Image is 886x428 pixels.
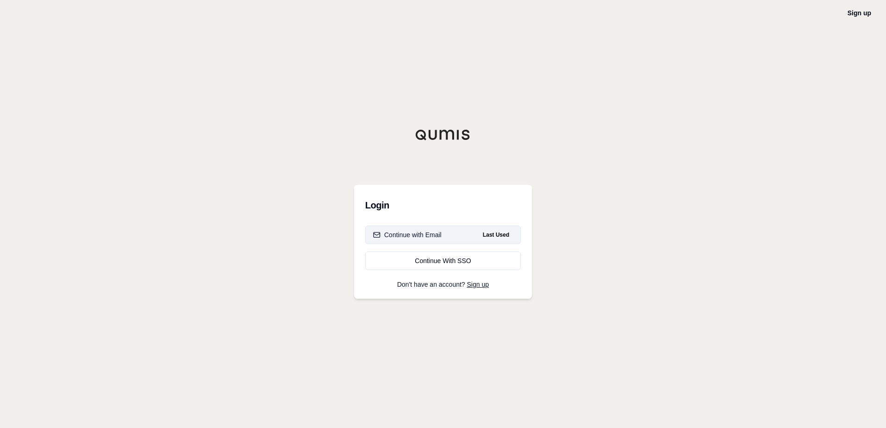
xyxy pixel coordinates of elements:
[365,281,521,288] p: Don't have an account?
[365,252,521,270] a: Continue With SSO
[373,230,442,239] div: Continue with Email
[365,196,521,214] h3: Login
[365,226,521,244] button: Continue with EmailLast Used
[415,129,471,140] img: Qumis
[848,9,871,17] a: Sign up
[467,281,489,288] a: Sign up
[479,229,513,240] span: Last Used
[373,256,513,265] div: Continue With SSO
